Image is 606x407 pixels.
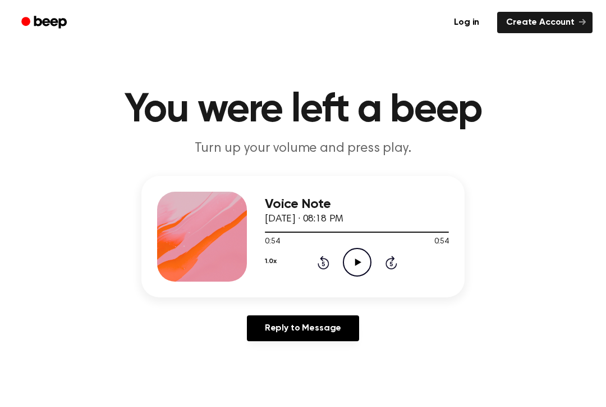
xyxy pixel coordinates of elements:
a: Reply to Message [247,315,359,341]
h3: Voice Note [265,197,449,212]
button: 1.0x [265,252,276,271]
span: 0:54 [434,236,449,248]
span: 0:54 [265,236,279,248]
span: [DATE] · 08:18 PM [265,214,343,224]
a: Create Account [497,12,593,33]
a: Log in [443,10,490,35]
a: Beep [13,12,77,34]
h1: You were left a beep [16,90,590,130]
p: Turn up your volume and press play. [88,139,518,158]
